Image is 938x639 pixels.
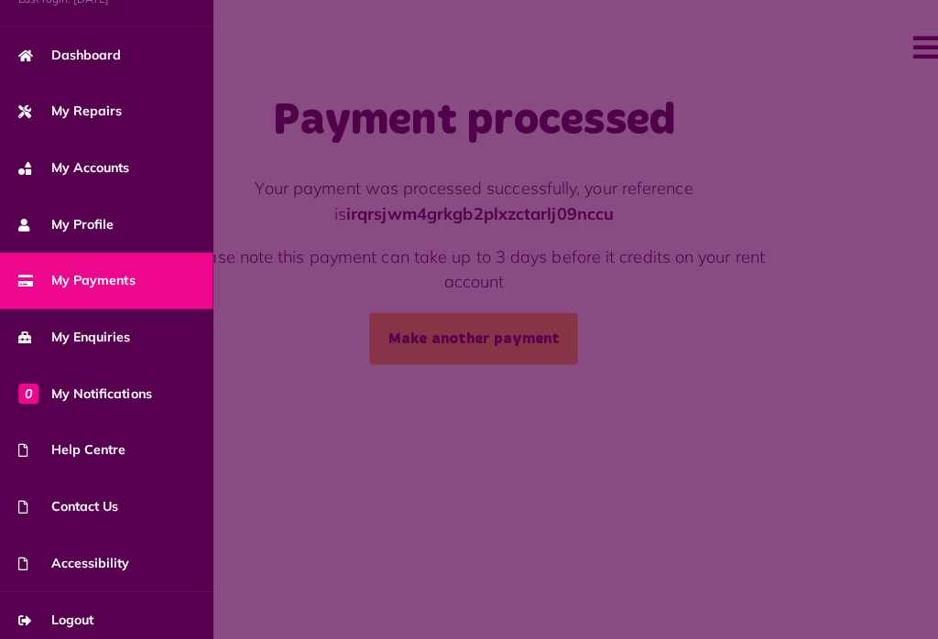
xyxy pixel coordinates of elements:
[18,379,38,399] span: 0
[18,324,129,343] span: My Enquiries
[18,492,117,511] span: Contact Us
[18,101,121,120] span: My Repairs
[18,268,134,287] span: My Payments
[18,212,113,232] span: My Profile
[18,45,120,64] span: Dashboard
[18,604,93,623] span: Logout
[18,157,128,176] span: My Accounts
[18,547,128,567] span: Accessibility
[18,436,125,455] span: Help Centre
[18,380,150,399] span: My Notifications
